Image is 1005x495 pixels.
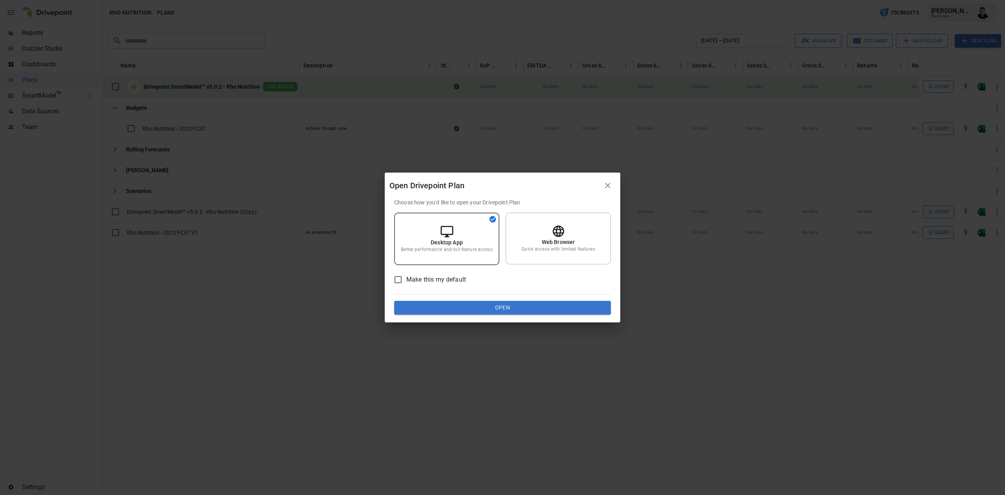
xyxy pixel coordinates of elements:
[542,238,575,246] p: Web Browser
[431,238,463,246] p: Desktop App
[521,246,595,253] p: Quick access with limited features
[389,179,600,192] div: Open Drivepoint Plan
[406,275,466,284] span: Make this my default
[394,198,611,206] p: Choose how you'd like to open your Drivepoint Plan
[401,246,492,253] p: Better performance and full feature access
[394,301,611,315] button: Open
